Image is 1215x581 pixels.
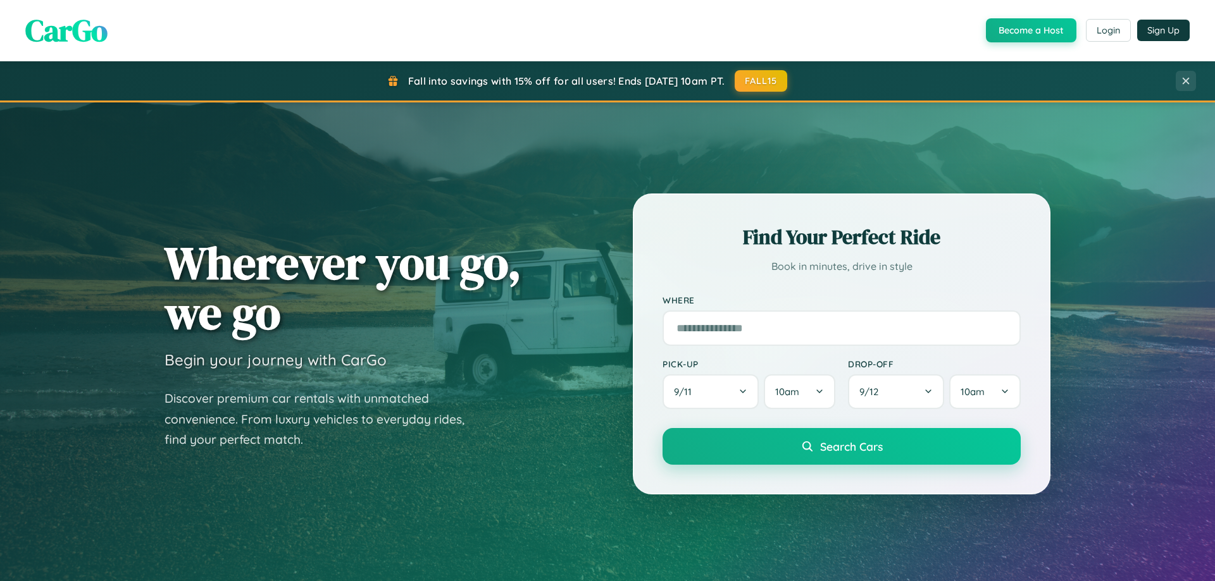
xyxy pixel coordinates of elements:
[1137,20,1190,41] button: Sign Up
[735,70,788,92] button: FALL15
[775,386,799,398] span: 10am
[165,238,521,338] h1: Wherever you go, we go
[986,18,1076,42] button: Become a Host
[663,223,1021,251] h2: Find Your Perfect Ride
[408,75,725,87] span: Fall into savings with 15% off for all users! Ends [DATE] 10am PT.
[848,374,944,409] button: 9/12
[663,295,1021,305] label: Where
[663,428,1021,465] button: Search Cars
[663,257,1021,276] p: Book in minutes, drive in style
[674,386,698,398] span: 9 / 11
[1086,19,1131,42] button: Login
[848,358,1021,369] label: Drop-off
[165,388,481,450] p: Discover premium car rentals with unmatched convenience. From luxury vehicles to everyday rides, ...
[764,374,835,409] button: 10am
[820,439,883,453] span: Search Cars
[25,9,108,51] span: CarGo
[859,386,885,398] span: 9 / 12
[165,350,387,369] h3: Begin your journey with CarGo
[663,374,759,409] button: 9/11
[961,386,985,398] span: 10am
[663,358,835,369] label: Pick-up
[949,374,1021,409] button: 10am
